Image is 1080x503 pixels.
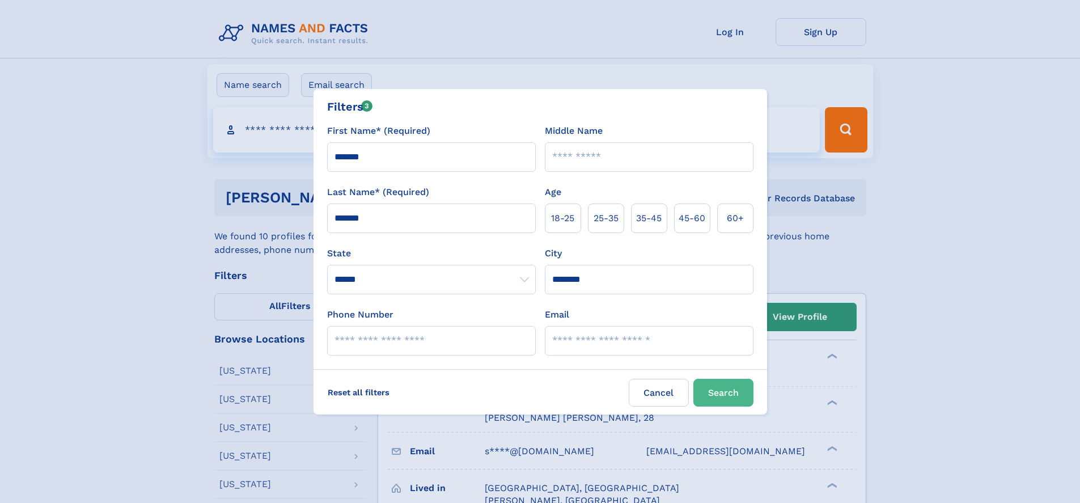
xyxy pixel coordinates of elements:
span: 45‑60 [679,212,705,225]
label: State [327,247,536,260]
label: Cancel [629,379,689,407]
span: 18‑25 [551,212,574,225]
label: Middle Name [545,124,603,138]
label: Last Name* (Required) [327,185,429,199]
label: First Name* (Required) [327,124,430,138]
span: 35‑45 [636,212,662,225]
span: 25‑35 [594,212,619,225]
span: 60+ [727,212,744,225]
label: Age [545,185,561,199]
div: Filters [327,98,373,115]
label: Phone Number [327,308,393,322]
button: Search [693,379,753,407]
label: Email [545,308,569,322]
label: City [545,247,562,260]
label: Reset all filters [320,379,397,406]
